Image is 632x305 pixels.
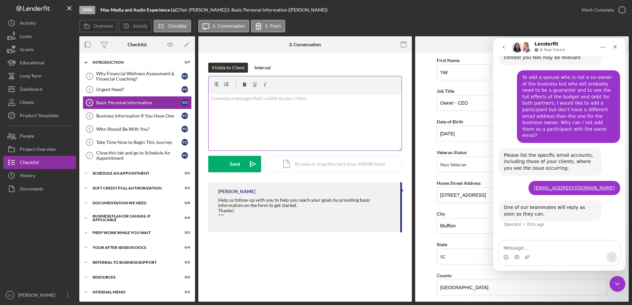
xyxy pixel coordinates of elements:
[20,182,43,197] div: Documents
[128,42,147,47] div: Checklist
[3,69,76,83] button: Long-Term
[3,156,76,169] button: Checklist
[89,140,91,144] tspan: 6
[289,42,321,47] div: 3. Conversation
[440,162,466,167] div: Non Veteran
[8,293,12,297] text: ET
[100,7,179,13] div: |
[178,231,190,235] div: 0 / 3
[179,7,227,13] div: Yair [PERSON_NAME] |
[96,87,181,92] div: Urgent Need?
[79,6,95,14] div: Open
[178,171,190,175] div: 0 / 5
[20,109,59,124] div: Product Templates
[181,113,188,119] div: Y O
[96,140,181,145] div: Take Time Now to Begin This Journey
[20,17,36,31] div: Activity
[20,43,34,58] div: Grants
[218,208,394,213] div: Thanks!
[83,109,192,122] a: 4Business Information If You Have OneYO
[3,288,76,302] button: ET[PERSON_NAME]
[83,96,192,109] a: 3Basic Personal InformationYO
[93,60,174,64] div: Introduction
[3,129,76,143] button: People
[20,129,34,144] div: People
[178,275,190,279] div: 0 / 2
[181,73,188,80] div: Y O
[79,20,117,32] button: Overview
[89,74,91,78] tspan: 1
[178,246,190,250] div: 0 / 4
[178,186,190,190] div: 0 / 1
[96,126,181,132] div: Who Should Be With You?
[154,20,191,32] button: Checklist
[20,156,39,171] div: Checklist
[83,70,192,83] a: 1Why Financial Wellness Assessment & Financial Coaching?YO
[89,114,91,118] tspan: 4
[93,231,174,235] div: Prep Work While You Wait
[93,275,174,279] div: Resources
[440,254,446,259] div: SC
[610,276,625,292] iframe: Intercom live chat
[3,96,76,109] button: Clients
[20,30,32,45] div: Loans
[218,197,394,208] div: Help us follow-up with you to help you reach your goals by providing basic information on the for...
[3,43,76,56] button: Grants
[208,156,261,172] button: Send
[437,88,454,94] label: Job Title
[17,288,59,303] div: [PERSON_NAME]
[437,119,463,124] label: Date of Birth
[93,171,174,175] div: Schedule An Appointment
[96,71,181,82] div: Why Financial Wellness Assessment & Financial Coaching?
[3,182,76,195] button: Documents
[3,30,76,43] button: Loans
[218,189,255,194] div: [PERSON_NAME]
[437,273,452,278] label: County
[178,201,190,205] div: 0 / 8
[251,63,274,73] button: Internal
[582,3,614,17] div: Mark Complete
[251,20,285,32] button: 3. Form
[20,96,34,111] div: Clients
[3,169,76,182] button: History
[20,169,35,184] div: History
[437,57,459,63] label: First Name
[89,101,91,105] tspan: 3
[89,87,91,91] tspan: 2
[133,23,147,29] label: Activity
[83,136,192,149] a: 6Take Time Now to Begin This JourneyYO
[3,143,76,156] a: Project Overview
[265,23,281,29] label: 3. Form
[213,23,245,29] label: 3. Conversation
[3,83,76,96] button: Dashboard
[3,17,76,30] a: Activity
[181,99,188,106] div: Y O
[255,63,271,73] div: Internal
